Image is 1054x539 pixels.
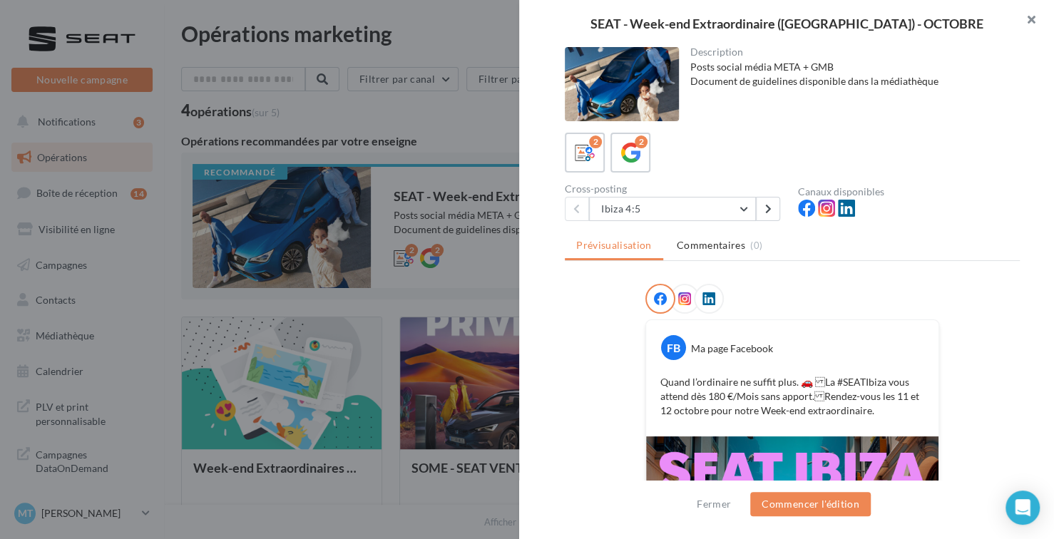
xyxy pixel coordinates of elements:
[660,375,924,418] p: Quand l’ordinaire ne suffit plus. 🚗 La #SEATIbiza vous attend dès 180 €/Mois sans apport. Rendez-...
[565,184,787,194] div: Cross-posting
[542,17,1031,30] div: SEAT - Week-end Extraordinaire ([GEOGRAPHIC_DATA]) - OCTOBRE
[691,496,737,513] button: Fermer
[690,47,1009,57] div: Description
[589,197,756,221] button: Ibiza 4:5
[750,240,762,251] span: (0)
[798,187,1020,197] div: Canaux disponibles
[690,60,1009,88] div: Posts social média META + GMB Document de guidelines disponible dans la médiathèque
[635,135,648,148] div: 2
[661,335,686,360] div: FB
[589,135,602,148] div: 2
[750,492,871,516] button: Commencer l'édition
[1006,491,1040,525] div: Open Intercom Messenger
[691,342,773,356] div: Ma page Facebook
[677,238,745,252] span: Commentaires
